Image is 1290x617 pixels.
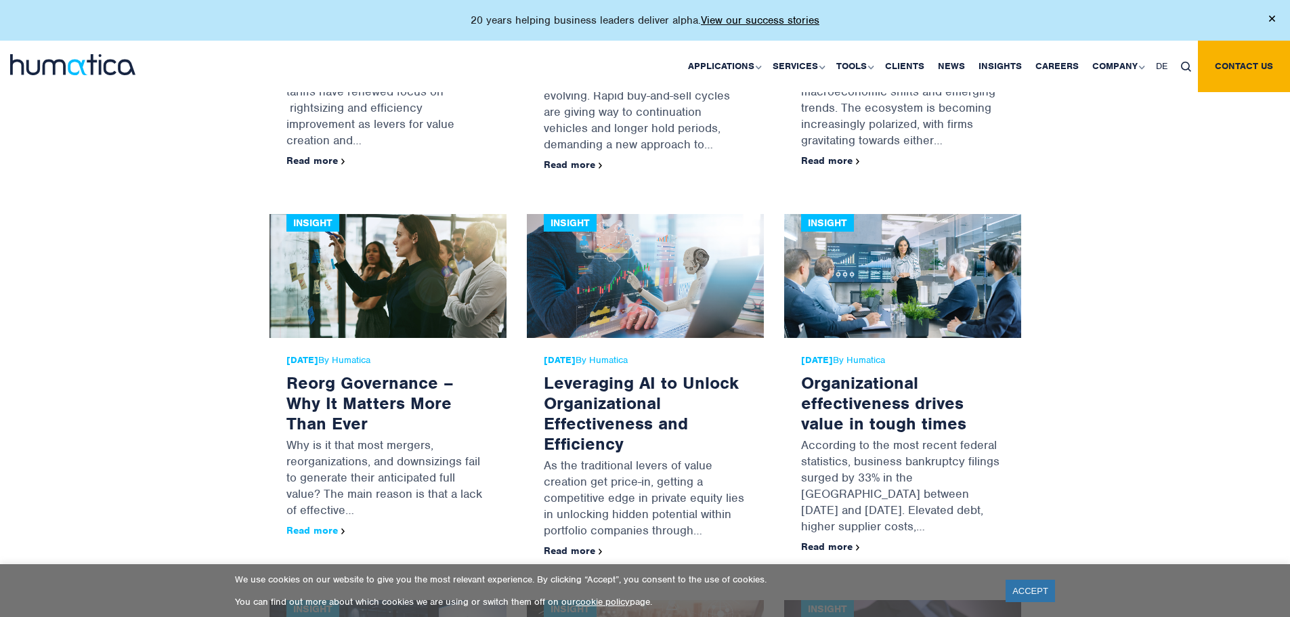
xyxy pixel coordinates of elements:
[235,596,989,608] p: You can find out more about which cookies we are using or switch them off on our page.
[599,549,603,555] img: arrowicon
[286,433,490,525] p: Why is it that most mergers, reorganizations, and downsizings fail to generate their anticipated ...
[341,528,345,534] img: arrowicon
[544,355,747,366] span: By Humatica
[544,214,597,232] div: Insight
[801,154,860,167] a: Read more
[972,41,1029,92] a: Insights
[1085,41,1149,92] a: Company
[544,454,747,545] p: As the traditional levers of value creation get price-in, getting a competitive edge in private e...
[784,214,1021,338] img: Organizational effectiveness drives value in tough times
[1029,41,1085,92] a: Careers
[544,354,576,366] strong: [DATE]
[856,545,860,551] img: arrowicon
[286,524,345,536] a: Read more
[527,214,764,338] img: Leveraging AI to Unlock Organizational Effectiveness and Efficiency
[286,355,490,366] span: By Humatica
[341,158,345,165] img: arrowicon
[931,41,972,92] a: News
[576,596,630,608] a: cookie policy
[856,158,860,165] img: arrowicon
[286,154,345,167] a: Read more
[681,41,766,92] a: Applications
[544,545,603,557] a: Read more
[801,355,1004,366] span: By Humatica
[766,41,830,92] a: Services
[544,68,747,159] p: The private equity (PE) playbook is evolving. Rapid buy-and-sell cycles are giving way to continu...
[235,574,989,585] p: We use cookies on our website to give you the most relevant experience. By clicking “Accept”, you...
[1156,60,1167,72] span: DE
[286,354,318,366] strong: [DATE]
[286,372,454,434] a: Reorg Governance – Why It Matters More Than Ever
[286,214,339,232] div: Insight
[1149,41,1174,92] a: DE
[270,214,507,338] img: Reorg Governance – Why It Matters More Than Ever
[10,54,135,75] img: logo
[286,47,490,155] p: The promise of AI and turbulence introduced by the [PERSON_NAME] tariffs have renewed focus on ri...
[801,354,833,366] strong: [DATE]
[830,41,878,92] a: Tools
[801,433,1004,541] p: According to the most recent federal statistics, business bankruptcy filings surged by 33% in the...
[1181,62,1191,72] img: search_icon
[801,47,1004,155] p: The private equity landscape continues to evolve, influenced by macroeconomic shifts and emerging...
[471,14,819,27] p: 20 years helping business leaders deliver alpha.
[599,163,603,169] img: arrowicon
[1006,580,1055,602] a: ACCEPT
[701,14,819,27] a: View our success stories
[544,158,603,171] a: Read more
[878,41,931,92] a: Clients
[544,372,739,454] a: Leveraging AI to Unlock Organizational Effectiveness and Efficiency
[801,214,854,232] div: Insight
[1198,41,1290,92] a: Contact us
[801,372,966,434] a: Organizational effectiveness drives value in tough times
[801,540,860,553] a: Read more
